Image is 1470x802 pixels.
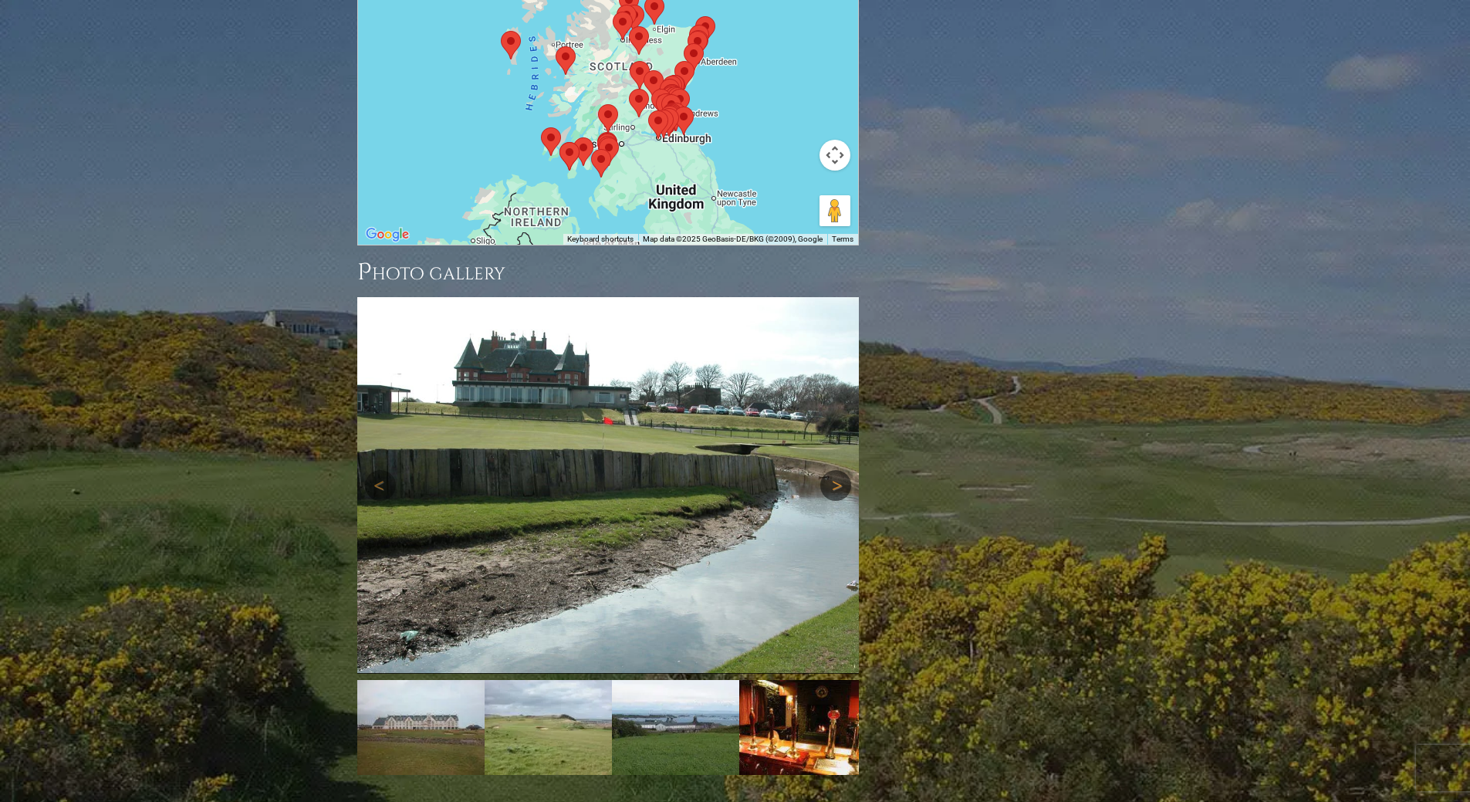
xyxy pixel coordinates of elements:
[365,470,396,501] a: Previous
[643,235,823,243] span: Map data ©2025 GeoBasis-DE/BKG (©2009), Google
[357,257,859,288] h3: Photo Gallery
[832,235,853,243] a: Terms
[362,225,413,245] img: Google
[820,470,851,501] a: Next
[362,225,413,245] a: Open this area in Google Maps (opens a new window)
[819,140,850,171] button: Map camera controls
[819,195,850,226] button: Drag Pegman onto the map to open Street View
[567,234,634,245] button: Keyboard shortcuts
